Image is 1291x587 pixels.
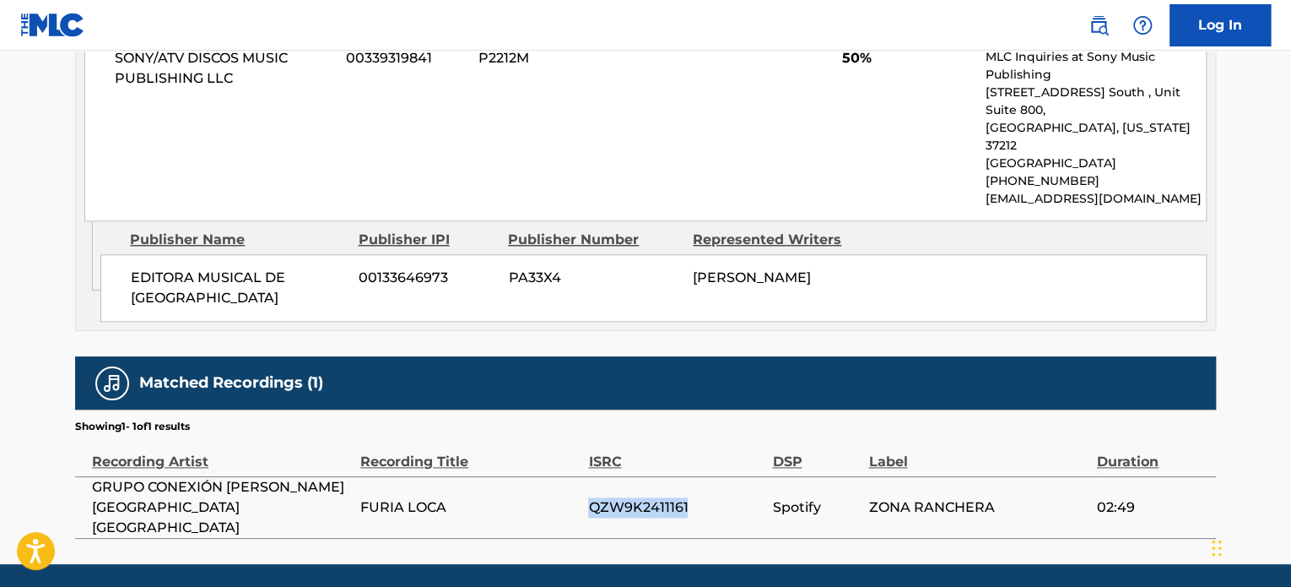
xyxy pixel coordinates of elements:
span: Spotify [772,497,860,518]
span: 00133646973 [359,268,495,288]
span: PA33X4 [508,268,680,288]
img: help [1132,15,1153,35]
p: MLC Inquiries at Sony Music Publishing [986,48,1206,84]
span: 50% [842,48,973,68]
span: FURIA LOCA [360,497,580,518]
span: 02:49 [1097,497,1207,518]
div: Represented Writers [693,230,865,250]
p: [STREET_ADDRESS] South , Unit Suite 800, [986,84,1206,119]
div: Help [1126,8,1159,42]
div: Publisher Name [130,230,345,250]
p: [GEOGRAPHIC_DATA] [986,155,1206,172]
span: P2212M [478,48,642,68]
h5: Matched Recordings (1) [139,373,323,393]
div: Publisher IPI [358,230,495,250]
div: Label [868,434,1088,472]
img: MLC Logo [20,13,85,37]
div: DSP [772,434,860,472]
span: SONY/ATV DISCOS MUSIC PUBLISHING LLC [115,48,333,89]
div: Duration [1097,434,1207,472]
p: [EMAIL_ADDRESS][DOMAIN_NAME] [986,190,1206,208]
div: Recording Artist [92,434,352,472]
span: [PERSON_NAME] [693,269,811,285]
img: search [1088,15,1109,35]
p: Showing 1 - 1 of 1 results [75,419,190,434]
a: Log In [1169,4,1271,46]
span: QZW9K2411161 [588,497,764,518]
div: Publisher Number [508,230,680,250]
span: 00339319841 [346,48,466,68]
p: [GEOGRAPHIC_DATA], [US_STATE] 37212 [986,119,1206,155]
iframe: Chat Widget [1207,506,1291,587]
span: GRUPO CONEXIÓN [PERSON_NAME][GEOGRAPHIC_DATA][GEOGRAPHIC_DATA] [92,477,352,538]
div: ISRC [588,434,764,472]
span: ZONA RANCHERA [868,497,1088,518]
img: Matched Recordings [102,373,122,394]
a: Public Search [1082,8,1115,42]
p: [PHONE_NUMBER] [986,172,1206,190]
span: EDITORA MUSICAL DE [GEOGRAPHIC_DATA] [131,268,346,308]
div: Recording Title [360,434,580,472]
div: Drag [1212,523,1222,573]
